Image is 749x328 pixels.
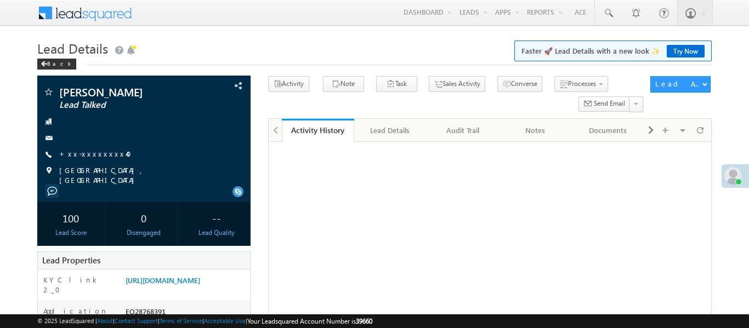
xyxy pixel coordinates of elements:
span: [PERSON_NAME] [59,87,191,97]
a: About [97,317,113,324]
a: Acceptable Use [204,317,246,324]
div: 0 [113,208,174,228]
div: Audit Trail [436,124,490,137]
span: © 2025 LeadSquared | | | | | [37,316,372,326]
a: Contact Support [115,317,158,324]
a: +xx-xxxxxxxx40 [59,149,138,158]
button: Lead Actions [650,76,711,93]
label: KYC link 2_0 [43,275,115,295]
a: Lead Details [354,119,427,142]
a: Notes [500,119,572,142]
a: Try Now [667,45,705,57]
span: Your Leadsquared Account Number is [247,317,372,325]
span: Processes [568,79,596,88]
div: Lead Score [40,228,101,238]
button: Task [376,76,417,92]
a: Terms of Service [160,317,202,324]
a: Documents [572,119,644,142]
div: Lead Details [363,124,417,137]
span: Lead Details [37,39,108,57]
a: Activity History [282,119,354,142]
label: Application Number [43,306,115,326]
div: Documents [581,124,634,137]
span: [GEOGRAPHIC_DATA], [GEOGRAPHIC_DATA] [59,165,231,185]
span: 39660 [356,317,372,325]
span: Lead Properties [42,255,100,266]
div: Lead Actions [655,79,702,89]
button: Processes [554,76,608,92]
div: -- [186,208,247,228]
button: Sales Activity [429,76,485,92]
div: Activity History [290,125,346,135]
div: Back [37,59,76,70]
span: Lead Talked [59,100,191,111]
a: [URL][DOMAIN_NAME] [126,275,200,285]
span: Send Email [594,99,625,108]
div: EQ28768391 [123,306,250,321]
a: Back [37,58,82,67]
span: Faster 🚀 Lead Details with a new look ✨ [521,45,705,56]
a: Audit Trail [427,119,500,142]
div: Lead Quality [186,228,247,238]
div: Disengaged [113,228,174,238]
div: Notes [508,124,562,137]
div: 100 [40,208,101,228]
button: Note [323,76,364,92]
button: Send Email [578,96,630,112]
button: Activity [268,76,309,92]
button: Converse [497,76,542,92]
